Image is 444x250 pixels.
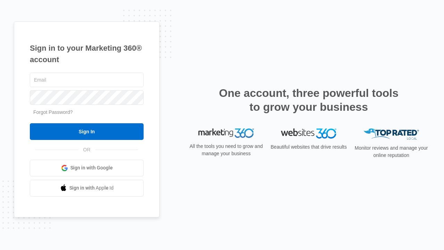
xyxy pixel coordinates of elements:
[217,86,401,114] h2: One account, three powerful tools to grow your business
[30,123,144,140] input: Sign In
[187,143,265,157] p: All the tools you need to grow and manage your business
[30,160,144,176] a: Sign in with Google
[352,144,430,159] p: Monitor reviews and manage your online reputation
[33,109,73,115] a: Forgot Password?
[69,184,114,192] span: Sign in with Apple Id
[70,164,113,172] span: Sign in with Google
[281,128,336,139] img: Websites 360
[30,73,144,87] input: Email
[30,42,144,65] h1: Sign in to your Marketing 360® account
[78,146,95,153] span: OR
[364,128,419,140] img: Top Rated Local
[270,143,348,151] p: Beautiful websites that drive results
[198,128,254,138] img: Marketing 360
[30,180,144,197] a: Sign in with Apple Id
